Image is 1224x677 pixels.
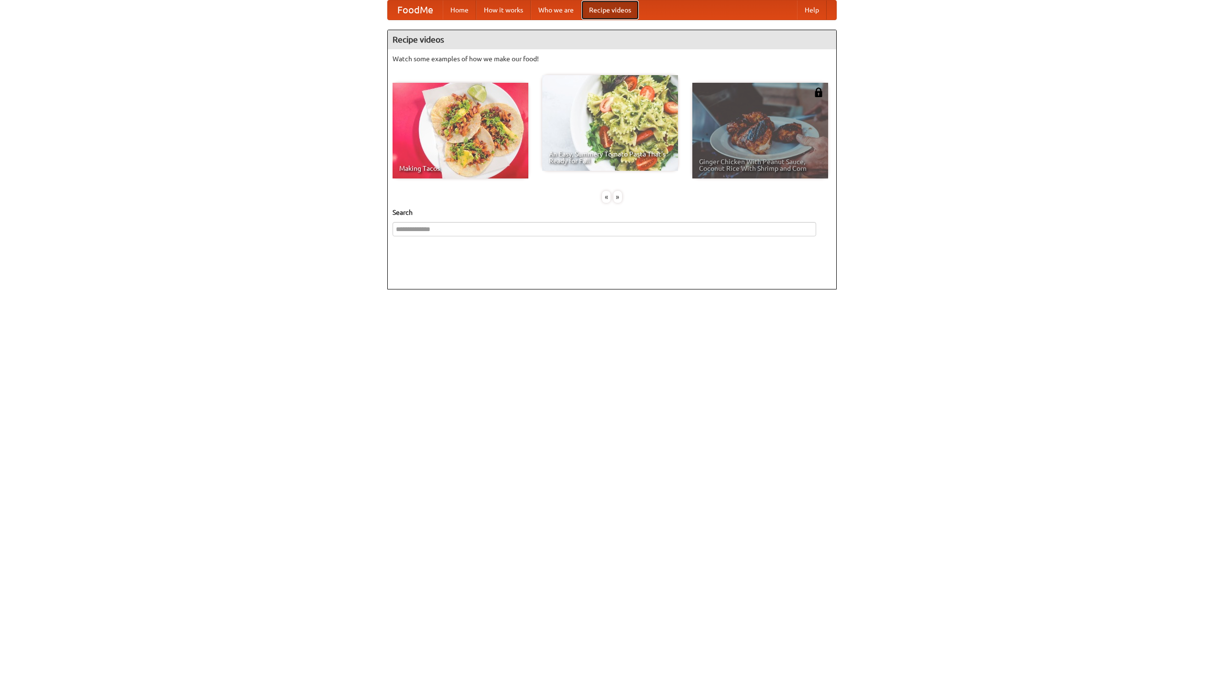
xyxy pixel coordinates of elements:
a: Recipe videos [581,0,639,20]
span: An Easy, Summery Tomato Pasta That's Ready for Fall [549,151,671,164]
div: « [602,191,611,203]
h4: Recipe videos [388,30,836,49]
a: FoodMe [388,0,443,20]
a: Who we are [531,0,581,20]
a: How it works [476,0,531,20]
a: An Easy, Summery Tomato Pasta That's Ready for Fall [542,75,678,171]
span: Making Tacos [399,165,522,172]
a: Home [443,0,476,20]
h5: Search [393,208,831,217]
img: 483408.png [814,88,823,97]
p: Watch some examples of how we make our food! [393,54,831,64]
a: Making Tacos [393,83,528,178]
div: » [613,191,622,203]
a: Help [797,0,827,20]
